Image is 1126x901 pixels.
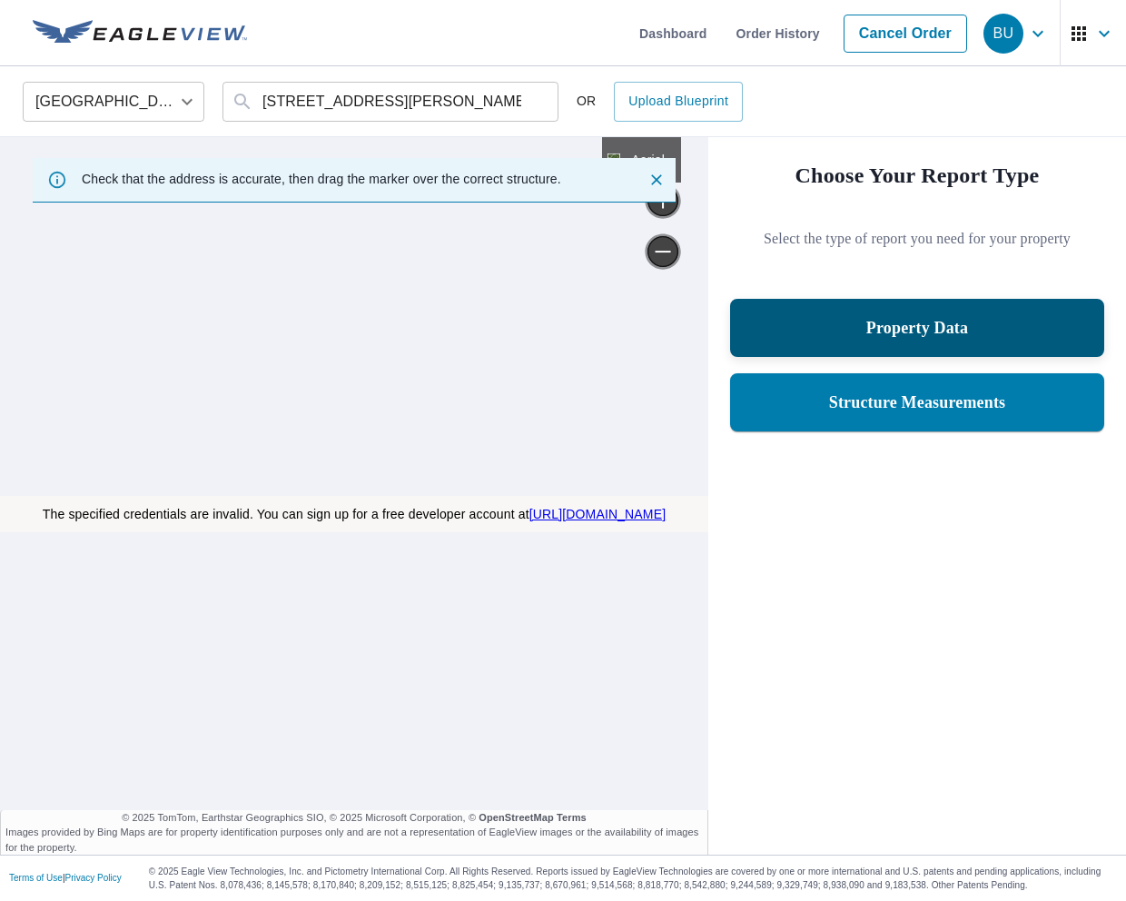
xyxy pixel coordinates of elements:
a: Terms of Use [9,873,63,883]
div: BU [983,14,1023,54]
a: [URL][DOMAIN_NAME] [529,507,667,521]
p: | [9,873,122,884]
a: OpenStreetMap [479,812,554,823]
span: © 2025 TomTom, Earthstar Geographics SIO, © 2025 Microsoft Corporation, © [122,810,587,826]
a: Upload Blueprint [614,82,743,122]
div: OR [577,82,743,122]
div: [GEOGRAPHIC_DATA] [23,76,204,127]
a: Cancel Order [844,15,967,53]
p: Choose Your Report Type [730,159,1104,192]
button: Close [645,168,668,192]
a: Privacy Policy [65,873,122,883]
p: Structure Measurements [829,391,1006,413]
img: EV Logo [33,20,247,47]
p: Property Data [866,317,968,339]
p: © 2025 Eagle View Technologies, Inc. and Pictometry International Corp. All Rights Reserved. Repo... [149,865,1117,892]
div: Aerial [602,137,681,183]
div: Aerial [626,137,670,183]
span: Upload Blueprint [628,90,728,113]
p: Select the type of report you need for your property [730,228,1104,250]
a: Terms [557,812,587,823]
p: Check that the address is accurate, then drag the marker over the correct structure. [82,171,561,187]
a: Current Level 17, Zoom Out [645,233,681,270]
input: Search by address or latitude-longitude [262,76,521,127]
